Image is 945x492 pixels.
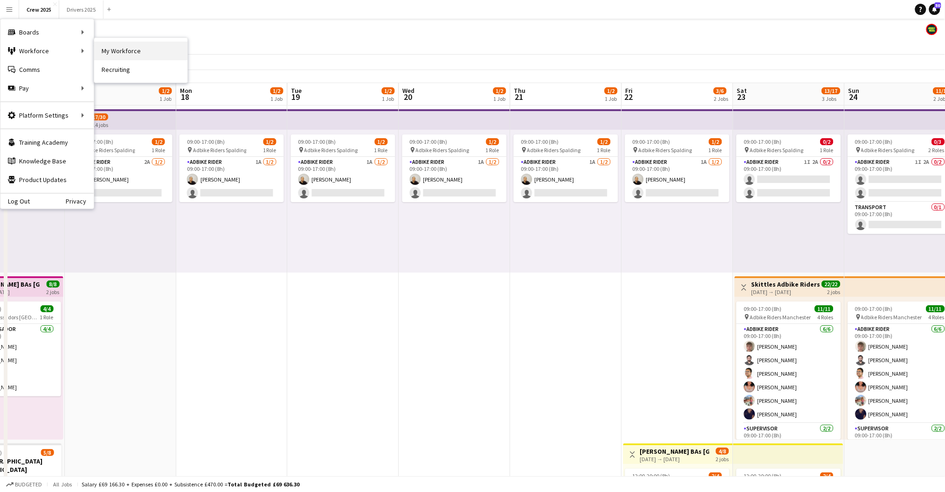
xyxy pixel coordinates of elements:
[94,42,187,60] a: My Workforce
[737,302,841,440] app-job-card: 09:00-17:00 (8h)11/11 Adbike Riders Manchester4 RolesAdbike Rider6/609:00-17:00 (8h)[PERSON_NAME]...
[152,147,165,154] span: 1 Role
[633,472,670,479] span: 12:00-20:00 (8h)
[291,134,395,202] app-job-card: 09:00-17:00 (8h)1/2 Adbike Riders Spalding1 RoleAdbike Rider1A1/209:00-17:00 (8h)[PERSON_NAME]
[159,95,172,102] div: 1 Job
[818,314,834,321] span: 4 Roles
[159,87,172,94] span: 1/2
[640,447,710,456] h3: [PERSON_NAME] BAs [GEOGRAPHIC_DATA]
[402,157,507,202] app-card-role: Adbike Rider1A1/209:00-17:00 (8h)[PERSON_NAME]
[709,138,722,145] span: 1/2
[828,288,841,295] div: 2 jobs
[403,86,415,95] span: Wed
[68,157,172,202] app-card-role: Adbike Rider2A1/209:00-17:00 (8h)[PERSON_NAME]
[298,138,336,145] span: 09:00-17:00 (8h)
[92,120,108,128] div: 14 jobs
[47,288,60,295] div: 2 jobs
[68,134,172,202] app-job-card: 09:00-17:00 (8h)1/2 Adbike Riders Spalding1 RoleAdbike Rider2A1/209:00-17:00 (8h)[PERSON_NAME]
[744,138,782,145] span: 09:00-17:00 (8h)
[929,314,945,321] span: 4 Roles
[0,23,94,42] div: Boards
[821,472,834,479] span: 2/4
[66,197,94,205] a: Privacy
[0,79,94,98] div: Pay
[714,87,727,94] span: 3/6
[598,138,611,145] span: 1/2
[736,91,747,102] span: 23
[709,472,722,479] span: 2/4
[822,87,841,94] span: 13/17
[605,95,617,102] div: 1 Job
[38,474,54,481] span: 3 Roles
[847,91,860,102] span: 24
[271,95,283,102] div: 1 Job
[0,106,94,125] div: Platform Settings
[0,60,94,79] a: Comms
[855,305,893,312] span: 09:00-17:00 (8h)
[47,281,60,288] span: 8/8
[514,134,618,202] app-job-card: 09:00-17:00 (8h)1/2 Adbike Riders Spalding1 RoleAdbike Rider1A1/209:00-17:00 (8h)[PERSON_NAME]
[633,138,670,145] span: 09:00-17:00 (8h)
[401,91,415,102] span: 20
[486,147,499,154] span: 1 Role
[935,2,941,8] span: 50
[822,95,840,102] div: 3 Jobs
[709,147,722,154] span: 1 Role
[605,87,618,94] span: 1/2
[929,4,940,15] a: 50
[737,157,841,202] app-card-role: Adbike Rider1I2A0/209:00-17:00 (8h)
[0,197,30,205] a: Log Out
[625,134,730,202] app-job-card: 09:00-17:00 (8h)1/2 Adbike Riders Spalding1 RoleAdbike Rider1A1/209:00-17:00 (8h)[PERSON_NAME]
[290,91,302,102] span: 19
[82,147,135,154] span: Adbike Riders Spalding
[750,314,811,321] span: Adbike Riders Manchester
[625,157,730,202] app-card-role: Adbike Rider1A1/209:00-17:00 (8h)[PERSON_NAME]
[752,288,821,295] div: [DATE] → [DATE]
[929,147,945,154] span: 2 Roles
[716,455,729,463] div: 2 jobs
[179,134,284,202] div: 09:00-17:00 (8h)1/2 Adbike Riders Spalding1 RoleAdbike Rider1A1/209:00-17:00 (8h)[PERSON_NAME]
[744,472,782,479] span: 12:00-20:00 (8h)
[41,449,54,456] span: 5/8
[41,305,54,312] span: 4/4
[291,86,302,95] span: Tue
[737,86,747,95] span: Sat
[737,134,841,202] app-job-card: 09:00-17:00 (8h)0/2 Adbike Riders Spalding1 RoleAdbike Rider1I2A0/209:00-17:00 (8h)
[410,138,448,145] span: 09:00-17:00 (8h)
[291,157,395,202] app-card-role: Adbike Rider1A1/209:00-17:00 (8h)[PERSON_NAME]
[304,147,358,154] span: Adbike Riders Spalding
[527,147,581,154] span: Adbike Riders Spalding
[624,91,633,102] span: 22
[94,60,187,79] a: Recruiting
[932,138,945,145] span: 0/3
[0,133,94,152] a: Training Academy
[179,157,284,202] app-card-role: Adbike Rider1A1/209:00-17:00 (8h)[PERSON_NAME]
[514,86,526,95] span: Thu
[402,134,507,202] app-job-card: 09:00-17:00 (8h)1/2 Adbike Riders Spalding1 RoleAdbike Rider1A1/209:00-17:00 (8h)[PERSON_NAME]
[848,86,860,95] span: Sun
[0,42,94,60] div: Workforce
[59,0,103,19] button: Drivers 2025
[862,314,923,321] span: Adbike Riders Manchester
[82,481,299,488] div: Salary £69 166.30 + Expenses £0.00 + Subsistence £470.00 =
[926,24,938,35] app-user-avatar: Nicola Price
[19,0,59,19] button: Crew 2025
[494,95,506,102] div: 1 Job
[5,479,43,490] button: Budgeted
[228,481,299,488] span: Total Budgeted £69 636.30
[820,147,834,154] span: 1 Role
[744,305,782,312] span: 09:00-17:00 (8h)
[193,147,247,154] span: Adbike Riders Spalding
[382,95,394,102] div: 1 Job
[493,87,506,94] span: 1/2
[375,138,388,145] span: 1/2
[926,305,945,312] span: 11/11
[752,280,821,288] h3: Skittles Adbike Riders Manchester
[152,138,165,145] span: 1/2
[750,147,804,154] span: Adbike Riders Spalding
[639,147,692,154] span: Adbike Riders Spalding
